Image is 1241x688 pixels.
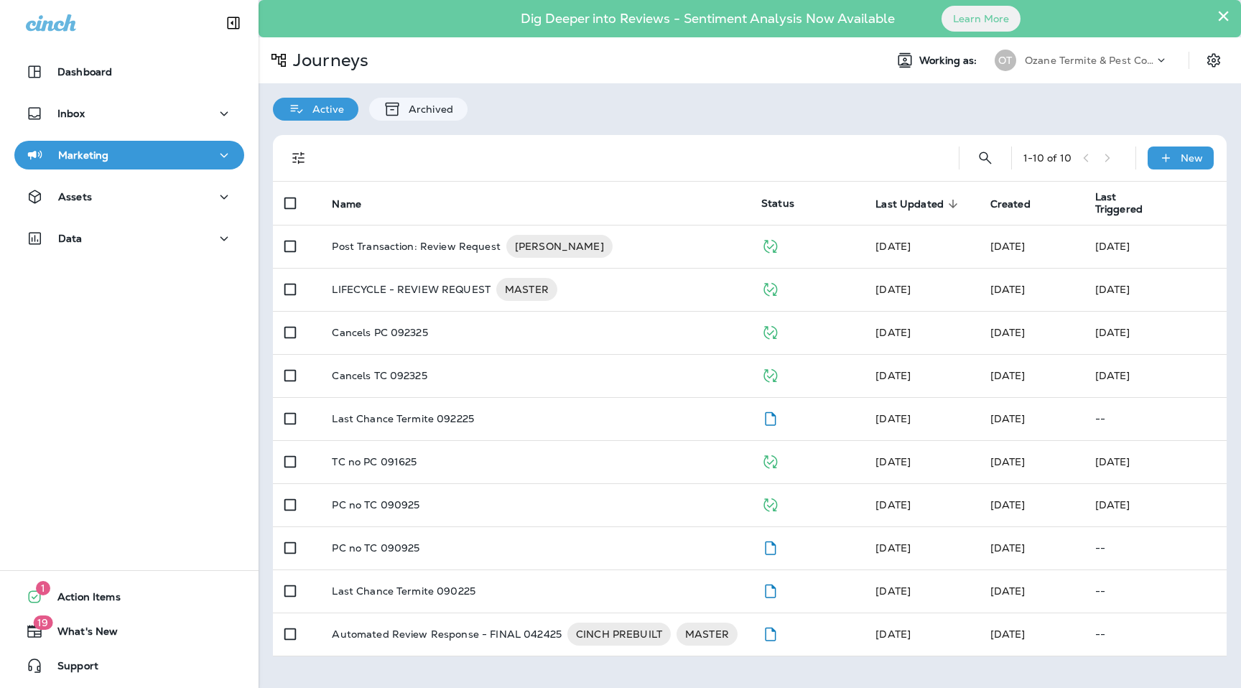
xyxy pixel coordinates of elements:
div: [PERSON_NAME] [506,235,613,258]
span: Published [761,454,779,467]
span: 1 [36,581,50,595]
button: Dashboard [14,57,244,86]
p: Cancels TC 092325 [332,370,427,381]
td: [DATE] [1084,354,1227,397]
span: Julia Horton [990,412,1026,425]
span: Julia Horton [875,240,911,253]
span: Draft [761,583,779,596]
button: Search Journeys [971,144,1000,172]
p: -- [1095,413,1215,424]
td: [DATE] [1084,311,1227,354]
p: Dashboard [57,66,112,78]
span: Support [43,660,98,677]
p: Ozane Termite & Pest Control [1025,55,1154,66]
button: Marketing [14,141,244,169]
span: Last Updated [875,197,962,210]
p: -- [1095,585,1215,597]
p: PC no TC 090925 [332,499,419,511]
button: Close [1217,4,1230,27]
p: Journeys [287,50,368,71]
p: PC no TC 090925 [332,542,419,554]
span: Created [990,198,1031,210]
span: Created [990,197,1049,210]
span: Julia Horton [990,498,1026,511]
p: Dig Deeper into Reviews - Sentiment Analysis Now Available [479,17,936,21]
span: Julia Horton [990,585,1026,598]
p: Last Chance Termite 090225 [332,585,475,597]
p: Cancels PC 092325 [332,327,427,338]
span: MASTER [677,627,738,641]
span: Frank Carreno [990,283,1026,296]
span: Last Updated [875,198,944,210]
span: Frank Carreno [990,240,1026,253]
span: 19 [33,615,52,630]
span: MASTER [496,282,557,297]
td: [DATE] [1084,440,1227,483]
p: Inbox [57,108,85,119]
button: Assets [14,182,244,211]
span: Draft [761,626,779,639]
span: Julia Horton [875,585,911,598]
span: Published [761,325,779,338]
span: Julia Horton [990,541,1026,554]
p: Assets [58,191,92,203]
span: Frank Carreno [875,283,911,296]
div: OT [995,50,1016,71]
span: [PERSON_NAME] [506,239,613,254]
span: Name [332,198,361,210]
button: 19What's New [14,617,244,646]
p: TC no PC 091625 [332,456,417,468]
span: Name [332,197,380,210]
span: Frank Carreno [990,628,1026,641]
span: Frank Carreno [875,628,911,641]
div: MASTER [496,278,557,301]
td: [DATE] [1084,225,1227,268]
span: Action Items [43,591,121,608]
span: Julia Horton [875,326,911,339]
span: Julia Horton [990,369,1026,382]
span: Draft [761,411,779,424]
button: 1Action Items [14,582,244,611]
button: Data [14,224,244,253]
p: New [1181,152,1203,164]
span: Julia Horton [875,455,911,468]
span: Status [761,197,794,210]
span: CINCH PREBUILT [567,627,671,641]
button: Support [14,651,244,680]
button: Collapse Sidebar [213,9,254,37]
span: Julia Horton [875,412,911,425]
p: Post Transaction: Review Request [332,235,500,258]
span: Last Triggered [1095,191,1155,215]
td: [DATE] [1084,268,1227,311]
span: Julia Horton [875,541,911,554]
span: Working as: [919,55,980,67]
p: -- [1095,628,1215,640]
div: 1 - 10 of 10 [1023,152,1072,164]
p: Data [58,233,83,244]
p: Marketing [58,149,108,161]
span: Published [761,238,779,251]
span: Draft [761,540,779,553]
span: What's New [43,626,118,643]
span: Published [761,368,779,381]
p: Automated Review Response - FINAL 042425 [332,623,562,646]
p: Archived [401,103,453,115]
button: Settings [1201,47,1227,73]
p: -- [1095,542,1215,554]
button: Inbox [14,99,244,128]
button: Learn More [942,6,1021,32]
span: Julia Horton [990,326,1026,339]
span: Julia Horton [990,455,1026,468]
div: CINCH PREBUILT [567,623,671,646]
span: Published [761,497,779,510]
p: LIFECYCLE - REVIEW REQUEST [332,278,491,301]
span: Julia Horton [875,369,911,382]
p: Active [305,103,344,115]
span: Published [761,282,779,294]
span: Last Triggered [1095,191,1173,215]
td: [DATE] [1084,483,1227,526]
div: MASTER [677,623,738,646]
button: Filters [284,144,313,172]
span: Julia Horton [875,498,911,511]
p: Last Chance Termite 092225 [332,413,474,424]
